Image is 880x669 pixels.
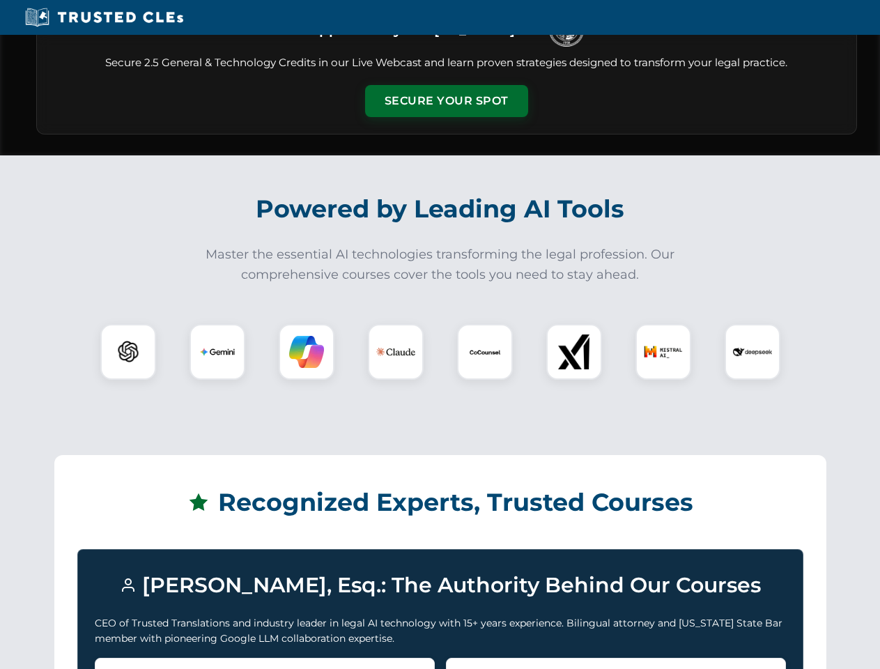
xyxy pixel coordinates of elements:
[21,7,187,28] img: Trusted CLEs
[279,324,334,380] div: Copilot
[635,324,691,380] div: Mistral AI
[368,324,424,380] div: Claude
[733,332,772,371] img: DeepSeek Logo
[457,324,513,380] div: CoCounsel
[289,334,324,369] img: Copilot Logo
[468,334,502,369] img: CoCounsel Logo
[200,334,235,369] img: Gemini Logo
[54,55,840,71] p: Secure 2.5 General & Technology Credits in our Live Webcast and learn proven strategies designed ...
[54,185,826,233] h2: Powered by Leading AI Tools
[100,324,156,380] div: ChatGPT
[644,332,683,371] img: Mistral AI Logo
[108,332,148,372] img: ChatGPT Logo
[725,324,780,380] div: DeepSeek
[190,324,245,380] div: Gemini
[557,334,592,369] img: xAI Logo
[95,567,786,604] h3: [PERSON_NAME], Esq.: The Authority Behind Our Courses
[376,332,415,371] img: Claude Logo
[546,324,602,380] div: xAI
[196,245,684,285] p: Master the essential AI technologies transforming the legal profession. Our comprehensive courses...
[365,85,528,117] button: Secure Your Spot
[77,478,803,527] h2: Recognized Experts, Trusted Courses
[95,615,786,647] p: CEO of Trusted Translations and industry leader in legal AI technology with 15+ years experience....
